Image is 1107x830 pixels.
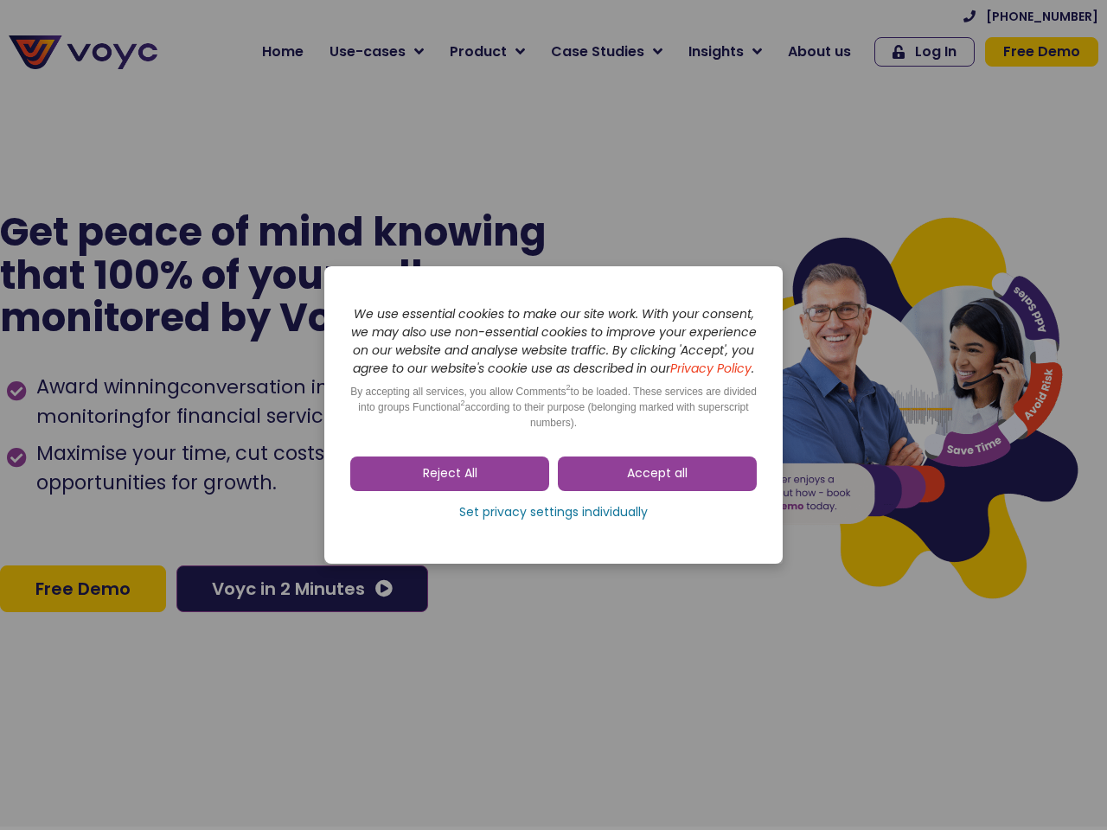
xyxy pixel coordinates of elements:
[350,456,549,491] a: Reject All
[351,305,757,377] i: We use essential cookies to make our site work. With your consent, we may also use non-essential ...
[566,383,571,392] sup: 2
[459,504,648,521] span: Set privacy settings individually
[627,465,688,482] span: Accept all
[423,465,477,482] span: Reject All
[350,500,757,526] a: Set privacy settings individually
[558,456,757,491] a: Accept all
[350,386,757,429] span: By accepting all services, you allow Comments to be loaded. These services are divided into group...
[670,360,752,377] a: Privacy Policy
[460,399,464,407] sup: 2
